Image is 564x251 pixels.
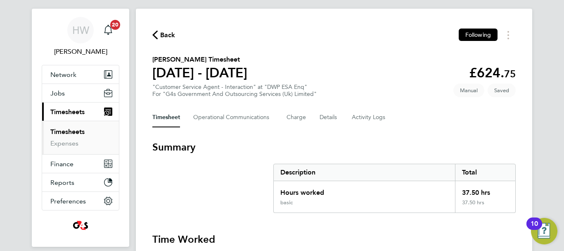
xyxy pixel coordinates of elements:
[50,128,85,136] a: Timesheets
[42,173,119,191] button: Reports
[42,65,119,84] button: Network
[453,84,484,97] span: This timesheet was manually created.
[110,20,120,30] span: 20
[274,164,455,181] div: Description
[32,9,129,247] nav: Main navigation
[42,155,119,173] button: Finance
[160,30,175,40] span: Back
[42,219,119,232] a: Go to home page
[50,108,85,116] span: Timesheets
[71,219,90,232] img: g4s4-logo-retina.png
[42,103,119,121] button: Timesheets
[42,121,119,154] div: Timesheets
[469,65,516,81] app-decimal: £624.
[50,160,73,168] span: Finance
[287,108,306,127] button: Charge
[274,181,455,199] div: Hours worked
[455,199,515,213] div: 37.50 hrs
[152,84,317,98] div: "Customer Service Agent - Interaction" at "DWP ESA Enq"
[455,181,515,199] div: 37.50 hrs
[100,17,116,43] a: 20
[72,25,89,36] span: HW
[531,224,538,234] div: 10
[152,91,317,98] div: For "G4s Government And Outsourcing Services (Uk) Limited"
[152,108,180,127] button: Timesheet
[152,141,516,154] h3: Summary
[352,108,386,127] button: Activity Logs
[193,108,273,127] button: Operational Communications
[152,30,175,40] button: Back
[50,89,65,97] span: Jobs
[488,84,516,97] span: This timesheet is Saved.
[273,164,516,213] div: Summary
[459,29,498,41] button: Following
[152,65,247,81] h1: [DATE] - [DATE]
[50,179,74,186] span: Reports
[152,233,516,246] h3: Time Worked
[152,55,247,65] h2: [PERSON_NAME] Timesheet
[280,199,293,206] div: basic
[455,164,515,181] div: Total
[50,71,76,79] span: Network
[42,192,119,210] button: Preferences
[42,17,119,57] a: HW[PERSON_NAME]
[504,68,516,80] span: 75
[50,197,86,205] span: Preferences
[320,108,339,127] button: Details
[531,218,557,244] button: Open Resource Center, 10 new notifications
[465,31,491,38] span: Following
[42,47,119,57] span: Helen Wright
[50,139,78,147] a: Expenses
[501,29,516,41] button: Timesheets Menu
[42,84,119,102] button: Jobs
